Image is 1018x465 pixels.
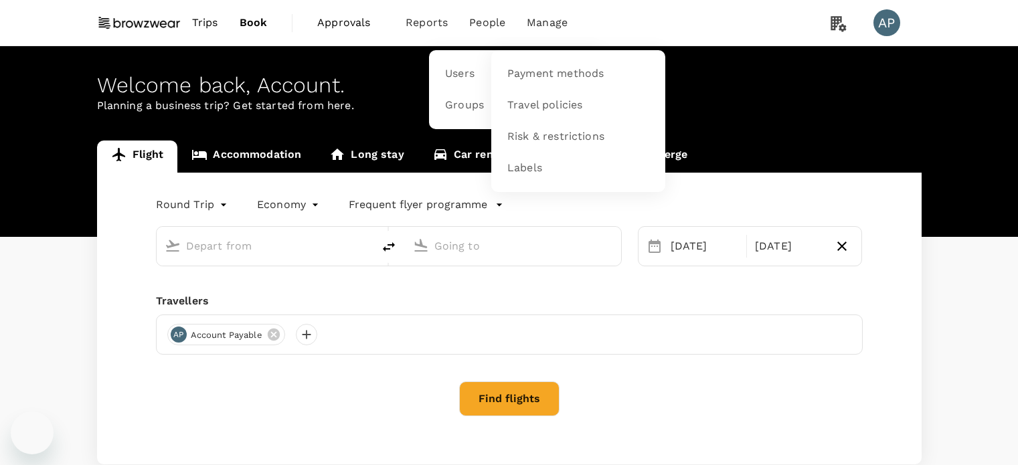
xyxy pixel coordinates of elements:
a: Long stay [315,141,418,173]
span: Manage [527,15,568,31]
input: Depart from [186,236,345,256]
a: Flight [97,141,178,173]
span: Approvals [317,15,384,31]
div: Welcome back , Account . [97,73,922,98]
p: Planning a business trip? Get started from here. [97,98,922,114]
div: [DATE] [665,233,744,260]
img: Browzwear Solutions Pte Ltd [97,8,181,37]
span: Account Payable [183,329,270,342]
input: Going to [434,236,593,256]
p: Frequent flyer programme [349,197,487,213]
div: APAccount Payable [167,324,285,345]
div: Round Trip [156,194,231,215]
span: People [469,15,505,31]
button: delete [373,231,405,263]
span: Reports [406,15,448,31]
span: Trips [192,15,218,31]
div: Travellers [156,293,863,309]
button: Open [612,244,614,247]
div: AP [873,9,900,36]
button: Find flights [459,381,560,416]
span: Book [240,15,268,31]
iframe: Button to launch messaging window [11,411,54,454]
a: Car rental [418,141,522,173]
button: Open [363,244,366,247]
div: [DATE] [750,233,828,260]
button: Frequent flyer programme [349,197,503,213]
a: Accommodation [177,141,315,173]
div: Economy [257,194,322,215]
div: AP [171,327,187,343]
